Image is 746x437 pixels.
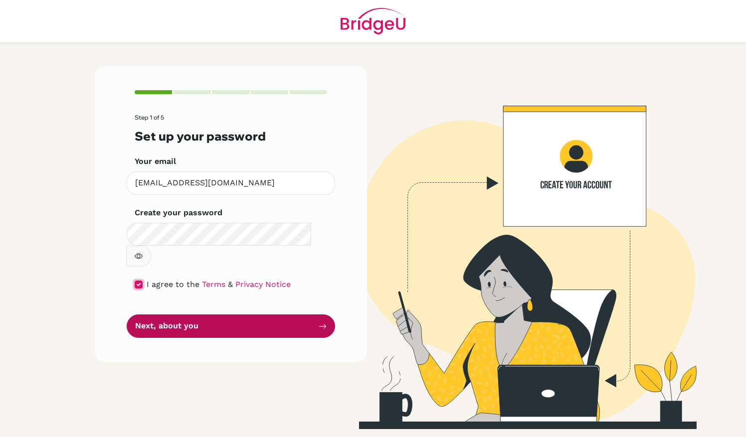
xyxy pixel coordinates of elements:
a: Privacy Notice [235,280,291,289]
input: Insert your email* [127,171,335,195]
button: Next, about you [127,314,335,338]
span: I agree to the [147,280,199,289]
label: Your email [135,155,176,167]
span: & [228,280,233,289]
span: Step 1 of 5 [135,114,164,121]
a: Terms [202,280,225,289]
label: Create your password [135,207,222,219]
h3: Set up your password [135,129,327,144]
